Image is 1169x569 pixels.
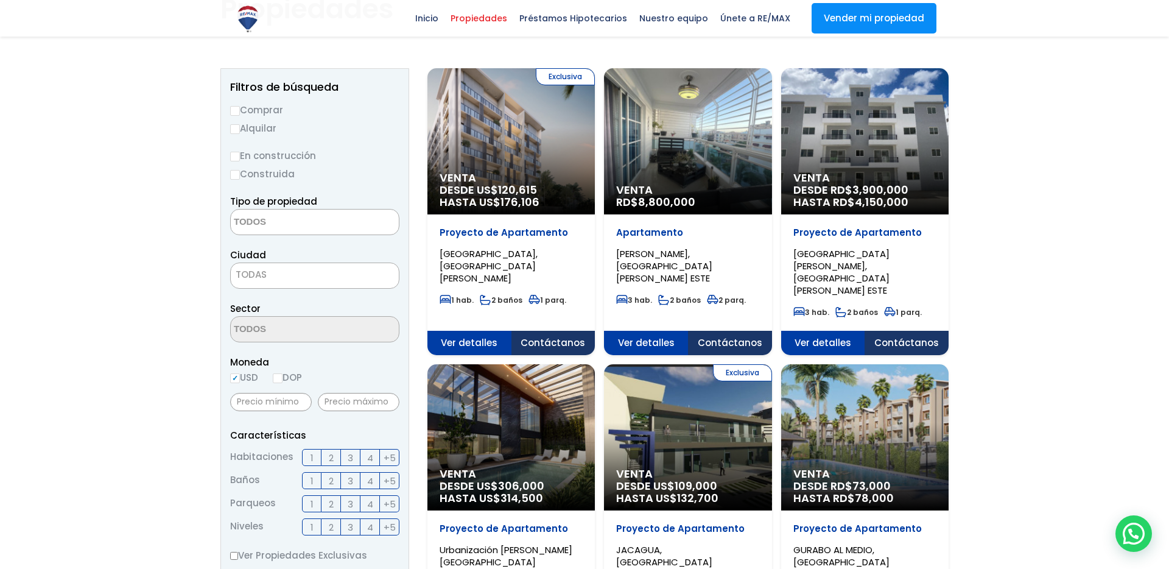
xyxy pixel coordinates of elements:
[616,184,759,196] span: Venta
[329,520,334,535] span: 2
[781,68,949,355] a: Venta DESDE RD$3,900,000 HASTA RD$4,150,000Proyecto de Apartamento[GEOGRAPHIC_DATA][PERSON_NAME],...
[707,295,746,305] span: 2 parq.
[714,9,796,27] span: Únete a RE/MAX
[616,194,695,210] span: RD$
[835,307,878,317] span: 2 baños
[348,473,353,489] span: 3
[638,194,695,210] span: 8,800,000
[855,490,894,506] span: 78,000
[236,268,267,281] span: TODAS
[384,497,396,512] span: +5
[528,295,566,305] span: 1 parq.
[230,170,240,180] input: Construida
[793,523,936,535] p: Proyecto de Apartamento
[604,68,771,355] a: Venta RD$8,800,000Apartamento[PERSON_NAME], [GEOGRAPHIC_DATA][PERSON_NAME] ESTE3 hab.2 baños2 par...
[384,473,396,489] span: +5
[409,9,444,27] span: Inicio
[230,124,240,134] input: Alquilar
[311,497,314,512] span: 1
[367,520,373,535] span: 4
[440,247,538,284] span: [GEOGRAPHIC_DATA], [GEOGRAPHIC_DATA][PERSON_NAME]
[311,520,314,535] span: 1
[273,370,302,385] label: DOP
[367,497,373,512] span: 4
[230,148,399,163] label: En construcción
[427,331,511,355] span: Ver detalles
[793,307,829,317] span: 3 hab.
[793,184,936,208] span: DESDE RD$
[781,331,865,355] span: Ver detalles
[329,473,334,489] span: 2
[230,152,240,161] input: En construcción
[230,263,399,289] span: TODAS
[633,9,714,27] span: Nuestro equipo
[440,492,583,504] span: HASTA US$
[231,317,349,343] textarea: Search
[616,523,759,535] p: Proyecto de Apartamento
[318,393,399,411] input: Precio máximo
[230,370,258,385] label: USD
[273,373,283,383] input: DOP
[793,227,936,239] p: Proyecto de Apartamento
[444,9,513,27] span: Propiedades
[440,172,583,184] span: Venta
[616,492,759,504] span: HASTA US$
[230,81,399,93] h2: Filtros de búsqueda
[348,450,353,465] span: 3
[511,331,595,355] span: Contáctanos
[793,543,890,568] span: GURABO AL MEDIO, [GEOGRAPHIC_DATA]
[793,172,936,184] span: Venta
[440,184,583,208] span: DESDE US$
[480,295,522,305] span: 2 baños
[713,364,772,381] span: Exclusiva
[230,518,264,535] span: Niveles
[230,393,312,411] input: Precio mínimo
[616,227,759,239] p: Apartamento
[616,247,712,284] span: [PERSON_NAME], [GEOGRAPHIC_DATA][PERSON_NAME] ESTE
[513,9,633,27] span: Préstamos Hipotecarios
[440,196,583,208] span: HASTA US$
[230,249,266,261] span: Ciudad
[230,495,276,512] span: Parqueos
[231,210,349,236] textarea: Search
[616,480,759,504] span: DESDE US$
[329,450,334,465] span: 2
[852,182,908,197] span: 3,900,000
[793,196,936,208] span: HASTA RD$
[230,102,399,118] label: Comprar
[852,478,891,493] span: 73,000
[427,68,595,355] a: Exclusiva Venta DESDE US$120,615 HASTA US$176,106Proyecto de Apartamento[GEOGRAPHIC_DATA], [GEOGR...
[440,227,583,239] p: Proyecto de Apartamento
[231,266,399,283] span: TODAS
[440,523,583,535] p: Proyecto de Apartamento
[793,468,936,480] span: Venta
[311,473,314,489] span: 1
[384,450,396,465] span: +5
[367,450,373,465] span: 4
[348,520,353,535] span: 3
[677,490,718,506] span: 132,700
[793,480,936,504] span: DESDE RD$
[230,302,261,315] span: Sector
[658,295,701,305] span: 2 baños
[884,307,922,317] span: 1 parq.
[616,468,759,480] span: Venta
[812,3,936,34] a: Vender mi propiedad
[384,520,396,535] span: +5
[230,373,240,383] input: USD
[498,182,537,197] span: 120,615
[230,121,399,136] label: Alquilar
[230,472,260,489] span: Baños
[440,543,572,568] span: Urbanización [PERSON_NAME][GEOGRAPHIC_DATA]
[688,331,772,355] span: Contáctanos
[500,194,539,210] span: 176,106
[230,106,240,116] input: Comprar
[230,195,317,208] span: Tipo de propiedad
[440,295,474,305] span: 1 hab.
[230,548,399,563] label: Ver Propiedades Exclusivas
[230,552,238,560] input: Ver Propiedades Exclusivas
[616,543,712,568] span: JACAGUA, [GEOGRAPHIC_DATA]
[793,247,890,297] span: [GEOGRAPHIC_DATA][PERSON_NAME], [GEOGRAPHIC_DATA][PERSON_NAME] ESTE
[230,449,293,466] span: Habitaciones
[367,473,373,489] span: 4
